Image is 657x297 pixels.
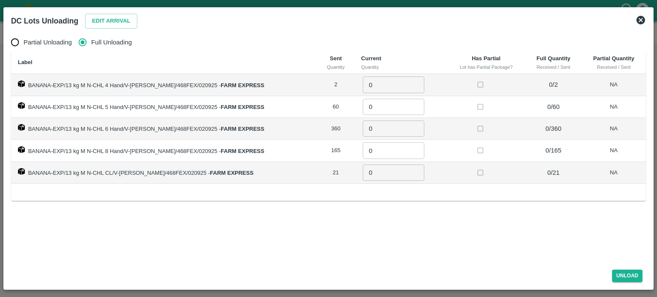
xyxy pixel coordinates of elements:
strong: FARM EXPRESS [221,82,264,88]
strong: FARM EXPRESS [221,104,264,110]
td: NA [581,140,646,162]
b: Has Partial [472,55,500,62]
img: box [18,124,25,131]
td: 21 [317,162,354,184]
div: Quantity [324,63,347,71]
span: Full Unloading [91,38,132,47]
b: Current [361,55,381,62]
strong: FARM EXPRESS [221,148,264,154]
div: Received / Sent [588,63,639,71]
input: 0 [363,121,424,137]
b: Full Quantity [536,55,570,62]
td: 165 [317,140,354,162]
p: 0 / 60 [532,102,574,112]
img: box [18,168,25,175]
img: box [18,80,25,87]
button: Unload [612,270,643,282]
td: 360 [317,118,354,140]
strong: FARM EXPRESS [221,126,264,132]
button: Edit Arrival [85,14,137,29]
td: NA [581,118,646,140]
p: 0 / 21 [532,168,574,177]
p: 0 / 165 [532,146,574,155]
td: BANANA-EXP/13 kg M N-CHL CL/V-[PERSON_NAME]/468FEX/020925 - [11,162,317,184]
p: 0 / 2 [532,80,574,89]
input: 0 [363,76,424,93]
div: Quantity [361,63,440,71]
td: NA [581,74,646,96]
td: BANANA-EXP/13 kg M N-CHL 5 Hand/V-[PERSON_NAME]/468FEX/020925 - [11,96,317,118]
td: BANANA-EXP/13 kg M N-CHL 6 Hand/V-[PERSON_NAME]/468FEX/020925 - [11,118,317,140]
span: Partial Unloading [24,38,72,47]
img: box [18,102,25,109]
td: NA [581,162,646,184]
input: 0 [363,165,424,181]
td: BANANA-EXP/13 kg M N-CHL 8 Hand/V-[PERSON_NAME]/468FEX/020925 - [11,140,317,162]
div: Received / Sent [532,63,574,71]
td: 2 [317,74,354,96]
input: 0 [363,142,424,159]
td: NA [581,96,646,118]
b: Label [18,59,33,65]
strong: FARM EXPRESS [210,170,254,176]
b: DC Lots Unloading [11,17,78,25]
td: 60 [317,96,354,118]
input: 0 [363,99,424,115]
b: Partial Quantity [593,55,634,62]
td: BANANA-EXP/13 kg M N-CHL 4 Hand/V-[PERSON_NAME]/468FEX/020925 - [11,74,317,96]
div: Lot has Partial Package? [454,63,518,71]
p: 0 / 360 [532,124,574,133]
b: Sent [330,55,342,62]
img: box [18,146,25,153]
